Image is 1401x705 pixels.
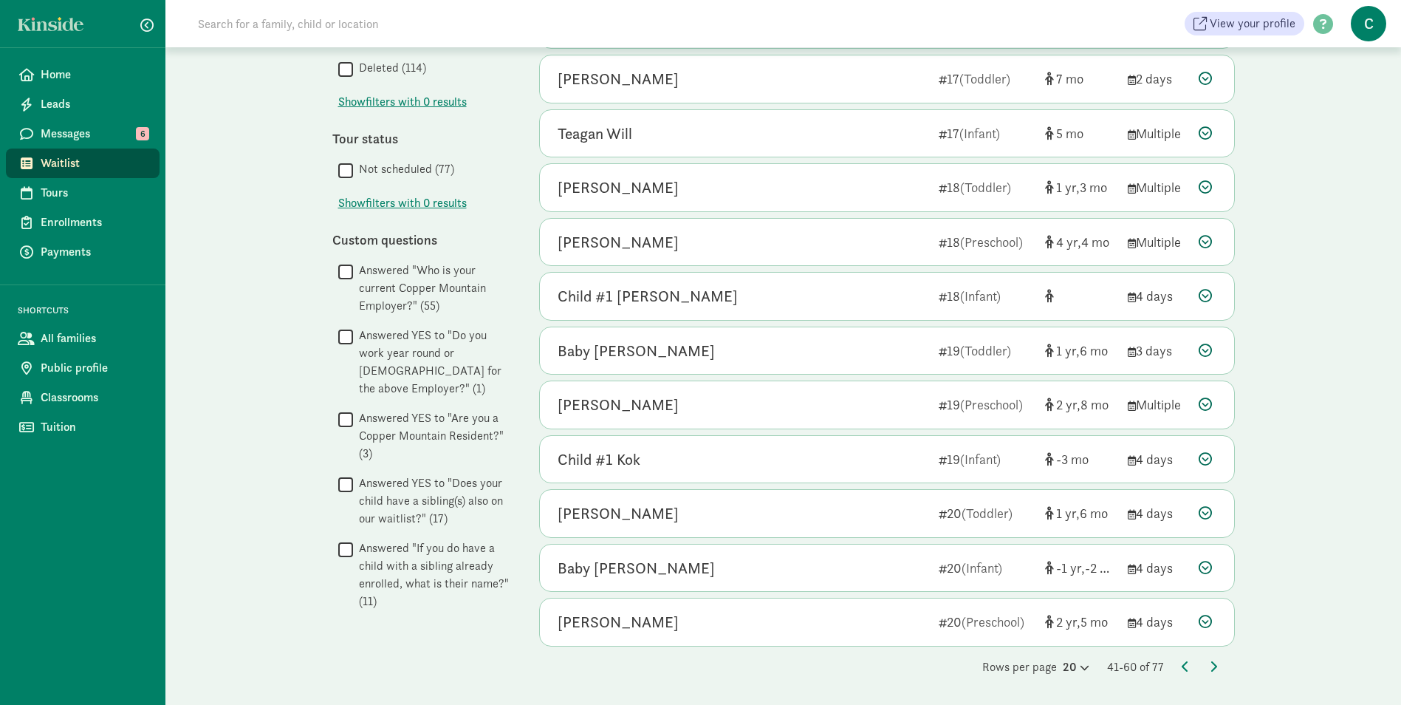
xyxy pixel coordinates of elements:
[959,70,1010,87] span: (Toddler)
[558,556,715,580] div: Baby Alcorn
[558,502,679,525] div: Wesley Svitak
[1080,505,1108,522] span: 6
[1128,69,1187,89] div: 2 days
[960,396,1023,413] span: (Preschool)
[962,613,1024,630] span: (Preschool)
[939,232,1033,252] div: 18
[960,342,1011,359] span: (Toddler)
[960,451,1001,468] span: (Infant)
[6,60,160,89] a: Home
[558,339,715,363] div: Baby Greenwald
[960,179,1011,196] span: (Toddler)
[1045,69,1116,89] div: [object Object]
[1210,15,1295,33] span: View your profile
[1085,559,1117,576] span: -2
[1128,558,1187,578] div: 4 days
[353,327,510,398] label: Answered YES to "Do you work year round or [DEMOGRAPHIC_DATA] for the above Employer?" (1)
[939,69,1033,89] div: 17
[338,93,467,111] span: Show filters with 0 results
[1056,451,1089,468] span: -3
[939,449,1033,469] div: 19
[338,194,467,212] button: Showfilters with 0 results
[959,125,1000,142] span: (Infant)
[1128,177,1187,197] div: Multiple
[6,89,160,119] a: Leads
[1045,341,1116,361] div: [object Object]
[41,154,148,172] span: Waitlist
[539,658,1235,676] div: Rows per page 41-60 of 77
[1128,232,1187,252] div: Multiple
[939,123,1033,143] div: 17
[1081,234,1109,251] span: 4
[1045,177,1116,197] div: [object Object]
[6,178,160,208] a: Tours
[353,59,426,77] label: Deleted (114)
[6,119,160,149] a: Messages 6
[558,231,679,254] div: Clara Brazier
[332,230,510,250] div: Custom questions
[189,9,603,38] input: Search for a family, child or location
[353,474,510,528] label: Answered YES to "Does your child have a sibling(s) also on our waitlist?" (17)
[1045,612,1116,632] div: [object Object]
[6,383,160,412] a: Classrooms
[1080,396,1109,413] span: 8
[41,66,148,84] span: Home
[1045,449,1116,469] div: [object Object]
[41,359,148,377] span: Public profile
[1045,232,1116,252] div: [object Object]
[1045,123,1116,143] div: [object Object]
[1080,613,1108,630] span: 5
[1128,123,1187,143] div: Multiple
[558,610,679,634] div: Lutz Marti
[41,95,148,113] span: Leads
[1056,342,1080,359] span: 1
[1128,612,1187,632] div: 4 days
[1351,6,1386,41] span: C
[41,214,148,231] span: Enrollments
[41,418,148,436] span: Tuition
[1045,395,1116,415] div: [object Object]
[558,67,679,91] div: Maya Dailey
[1056,179,1080,196] span: 1
[939,612,1033,632] div: 20
[1056,125,1083,142] span: 5
[558,285,738,308] div: Child #1 Arrieta
[939,177,1033,197] div: 18
[41,330,148,347] span: All families
[1056,70,1083,87] span: 7
[558,122,632,146] div: Teagan Will
[353,262,510,315] label: Answered "Who is your current Copper Mountain Employer?" (55)
[1063,658,1089,676] div: 20
[6,237,160,267] a: Payments
[1128,503,1187,523] div: 4 days
[1045,558,1116,578] div: [object Object]
[1045,503,1116,523] div: [object Object]
[558,176,679,200] div: Mallory Sanders
[6,324,160,353] a: All families
[558,448,640,471] div: Child #1 Kok
[1327,634,1401,705] iframe: Chat Widget
[1056,234,1081,251] span: 4
[1056,396,1080,413] span: 2
[353,409,510,463] label: Answered YES to "Are you a Copper Mountain Resident?" (3)
[960,234,1023,251] span: (Preschool)
[41,243,148,261] span: Payments
[41,389,148,406] span: Classrooms
[939,503,1033,523] div: 20
[6,149,160,178] a: Waitlist
[1056,613,1080,630] span: 2
[41,125,148,143] span: Messages
[1045,286,1116,306] div: [object Object]
[6,412,160,442] a: Tuition
[1080,342,1108,359] span: 6
[1080,179,1107,196] span: 3
[1185,12,1304,35] a: View your profile
[960,287,1001,304] span: (Infant)
[939,395,1033,415] div: 19
[1128,341,1187,361] div: 3 days
[939,558,1033,578] div: 20
[939,286,1033,306] div: 18
[1056,505,1080,522] span: 1
[962,505,1013,522] span: (Toddler)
